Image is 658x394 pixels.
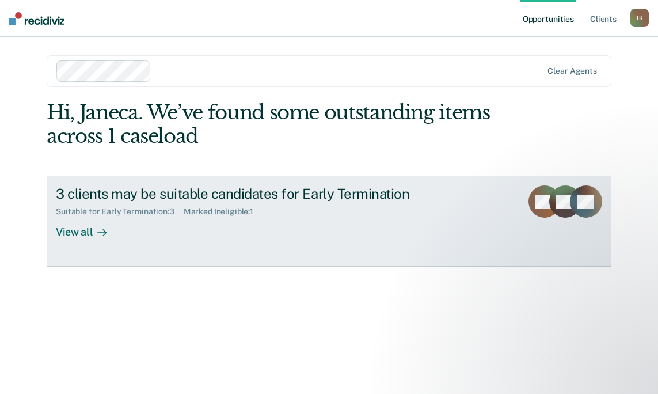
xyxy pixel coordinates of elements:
div: J K [630,9,649,27]
div: Hi, Janeca. We’ve found some outstanding items across 1 caseload [47,101,499,148]
img: Recidiviz [9,12,64,25]
div: Clear agents [547,66,596,76]
div: Suitable for Early Termination : 3 [56,207,184,217]
div: 3 clients may be suitable candidates for Early Termination [56,185,460,202]
div: Marked Ineligible : 1 [184,207,263,217]
a: 3 clients may be suitable candidates for Early TerminationSuitable for Early Termination:3Marked ... [47,176,611,267]
button: JK [630,9,649,27]
div: View all [56,217,120,239]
